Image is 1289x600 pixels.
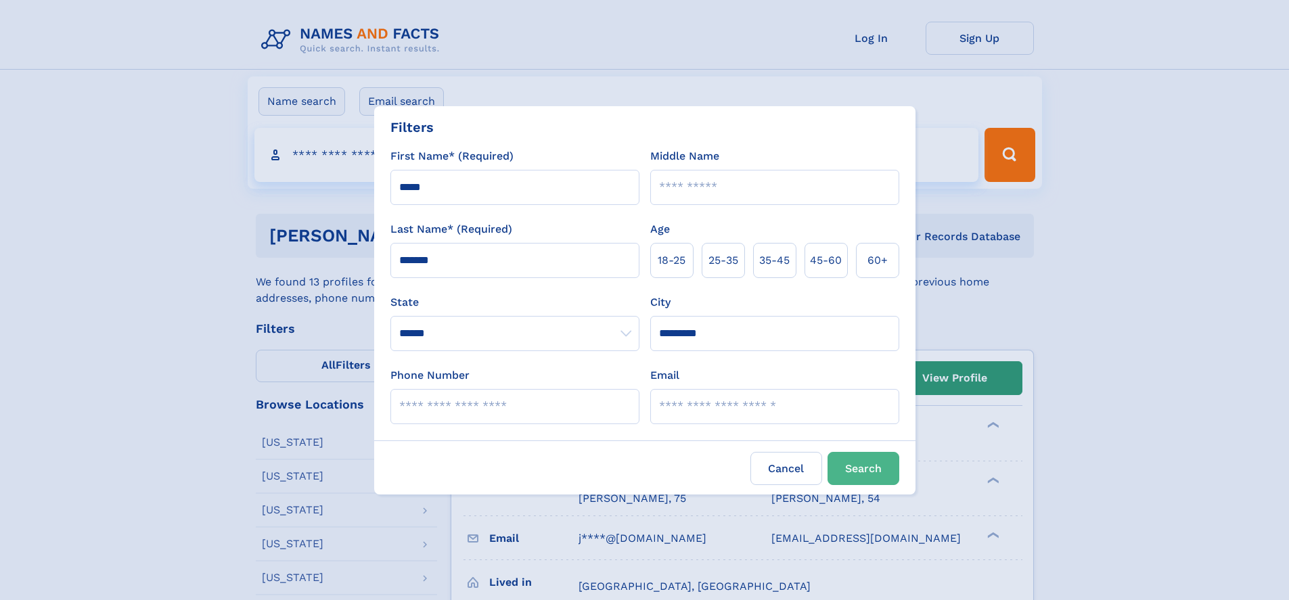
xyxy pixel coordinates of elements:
[390,148,514,164] label: First Name* (Required)
[390,117,434,137] div: Filters
[828,452,899,485] button: Search
[390,367,470,384] label: Phone Number
[708,252,738,269] span: 25‑35
[390,221,512,237] label: Last Name* (Required)
[658,252,685,269] span: 18‑25
[650,221,670,237] label: Age
[650,367,679,384] label: Email
[810,252,842,269] span: 45‑60
[867,252,888,269] span: 60+
[390,294,639,310] label: State
[759,252,790,269] span: 35‑45
[750,452,822,485] label: Cancel
[650,148,719,164] label: Middle Name
[650,294,671,310] label: City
